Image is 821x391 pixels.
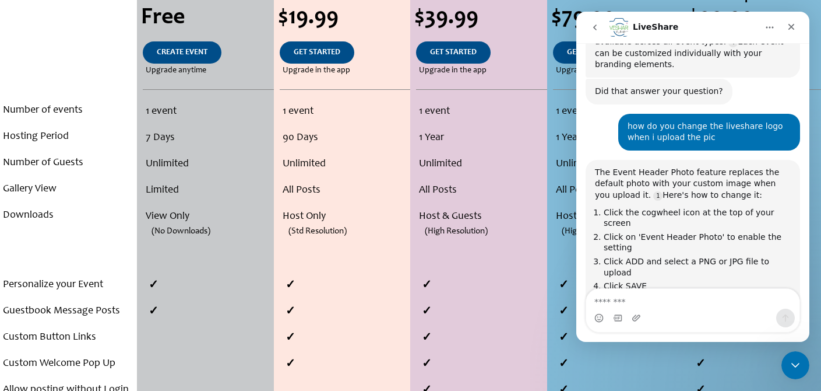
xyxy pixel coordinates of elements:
li: Guestbook Message Posts [3,298,134,324]
span: (No Downloads) [151,218,210,245]
span: Upgrade in the app [283,64,350,78]
li: Unlimited [419,151,544,177]
li: 1 Year [419,125,544,151]
div: $79.99 [551,6,684,30]
li: Click SAVE [27,269,214,280]
li: Unlimited [556,151,681,177]
li: 1 Year [556,125,681,151]
li: 1 event [419,99,544,125]
button: Gif picker [37,302,46,311]
span: . [67,67,69,75]
span: . [67,48,69,57]
li: 1 event [556,99,681,125]
li: Personalize your Event [3,272,134,298]
span: (High Resolution) [425,218,488,245]
li: Downloads [3,203,134,229]
li: 1 event [146,99,270,125]
div: Free [141,6,274,30]
div: The Event Header Photo feature replaces the default photo with your custom image when you upload ... [19,155,214,190]
a: GET STARTED [553,41,628,64]
a: CREATE EVENT [143,41,221,64]
li: All Posts [283,177,408,204]
li: Click the cogwheel icon at the top of your screen [27,195,214,217]
span: . [65,6,71,30]
li: Host & Guests [419,204,544,230]
span: CREATE EVENT [157,48,207,57]
span: Upgrade anytime [146,64,206,78]
span: GET STARTED [294,48,340,57]
li: All Posts [419,177,544,204]
li: Hosting Period [3,124,134,150]
li: Host & Guests [556,204,681,230]
div: $39.99 [414,6,547,30]
iframe: Intercom live chat [781,351,809,379]
li: All Posts [556,177,681,204]
li: Unlimited [283,151,408,177]
a: GET STARTED [416,41,491,64]
li: View Only [146,204,270,230]
li: 1 event [283,99,408,125]
div: $99.99 [688,6,821,30]
a: GET STARTED [280,41,354,64]
li: Click on 'Event Header Photo' to enable the setting [27,220,214,242]
li: Gallery View [3,176,134,203]
button: Emoji picker [18,302,27,311]
li: Custom Welcome Pop Up [3,351,134,377]
li: 90 Days [283,125,408,151]
span: (Std Resolution) [288,218,347,245]
a: Source reference 134618047: [77,180,86,189]
li: Click ADD and select a PNG or JPG file to upload [27,245,214,266]
div: $19.99 [278,6,411,30]
span: GET STARTED [567,48,614,57]
span: Upgrade in the app [419,64,487,78]
button: Send a message… [200,297,219,316]
li: Host Only [283,204,408,230]
span: Upgrade in the app [556,64,623,78]
li: Number of Guests [3,150,134,176]
span: (High Resolution) [562,218,625,245]
li: Number of events [3,97,134,124]
button: Upload attachment [55,302,65,311]
span: GET STARTED [430,48,477,57]
iframe: Intercom live chat [576,12,809,342]
a: . [53,41,83,64]
li: Custom Button Links [3,324,134,351]
li: Unlimited [146,151,270,177]
textarea: Message… [10,277,223,297]
li: Limited [146,177,270,204]
li: 7 Days [146,125,270,151]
